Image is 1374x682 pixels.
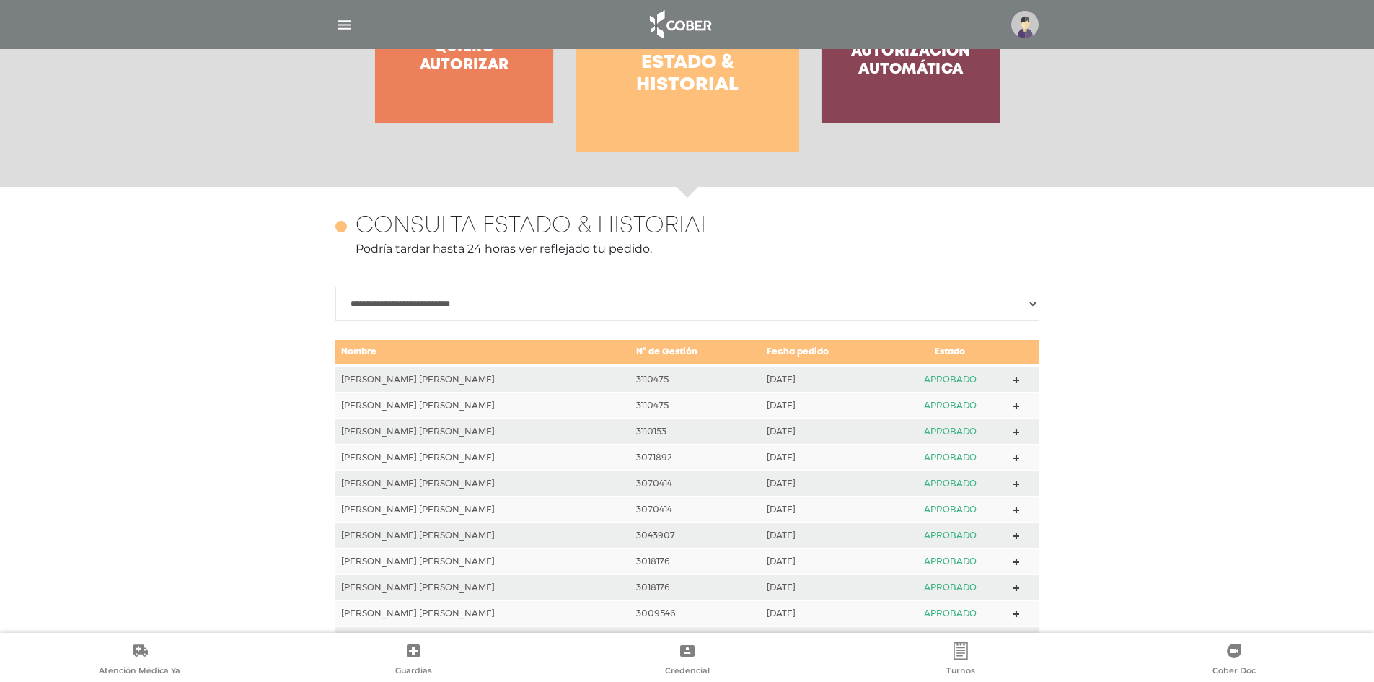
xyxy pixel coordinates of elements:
td: 3110153 [630,419,761,445]
p: Podría tardar hasta 24 horas ver reflejado tu pedido. [335,240,1039,258]
span: Cober Doc [1212,665,1256,678]
td: [PERSON_NAME] [PERSON_NAME] [335,419,631,445]
a: Atención Médica Ya [3,642,276,679]
a: Credencial [550,642,824,679]
td: [PERSON_NAME] [PERSON_NAME] [335,626,631,652]
td: [PERSON_NAME] [PERSON_NAME] [335,445,631,471]
td: [DATE] [761,471,892,497]
td: [DATE] [761,366,892,393]
td: APROBADO [892,471,1007,497]
td: APROBADO [892,393,1007,419]
img: logo_cober_home-white.png [642,7,718,42]
td: [PERSON_NAME] [PERSON_NAME] [335,548,631,574]
td: [PERSON_NAME] [PERSON_NAME] [335,471,631,497]
h4: Consulta estado & historial [356,213,712,240]
td: APROBADO [892,445,1007,471]
td: 3071892 [630,445,761,471]
td: Estado [892,339,1007,366]
td: [PERSON_NAME] [PERSON_NAME] [335,497,631,523]
td: 3070414 [630,471,761,497]
td: [DATE] [761,600,892,626]
td: [DATE] [761,548,892,574]
td: 3043907 [630,523,761,548]
td: 3009546 [630,600,761,626]
td: 3110475 [630,393,761,419]
a: Cober Doc [1098,642,1371,679]
td: APROBADO [892,626,1007,652]
td: [PERSON_NAME] [PERSON_NAME] [335,574,631,600]
td: [DATE] [761,445,892,471]
img: Cober_menu-lines-white.svg [335,16,353,34]
img: profile-placeholder.svg [1011,11,1039,38]
span: Guardias [395,665,432,678]
td: APROBADO [892,366,1007,393]
td: APROBADO [892,523,1007,548]
td: [DATE] [761,626,892,652]
td: 3070414 [630,497,761,523]
td: [DATE] [761,393,892,419]
td: [DATE] [761,419,892,445]
td: 3018176 [630,548,761,574]
td: APROBADO [892,600,1007,626]
td: [DATE] [761,523,892,548]
a: Turnos [824,642,1097,679]
td: 3009546 [630,626,761,652]
td: [DATE] [761,497,892,523]
td: 3110475 [630,366,761,393]
span: Credencial [665,665,710,678]
td: N° de Gestión [630,339,761,366]
td: Fecha pedido [761,339,892,366]
span: Atención Médica Ya [99,665,180,678]
td: 3018176 [630,574,761,600]
td: APROBADO [892,497,1007,523]
td: [PERSON_NAME] [PERSON_NAME] [335,366,631,393]
td: APROBADO [892,419,1007,445]
td: APROBADO [892,548,1007,574]
td: APROBADO [892,574,1007,600]
td: [PERSON_NAME] [PERSON_NAME] [335,523,631,548]
span: Turnos [946,665,975,678]
td: [PERSON_NAME] [PERSON_NAME] [335,600,631,626]
td: [PERSON_NAME] [PERSON_NAME] [335,393,631,419]
td: Nombre [335,339,631,366]
td: [DATE] [761,574,892,600]
h4: Consulta estado & historial [602,30,773,97]
a: Guardias [276,642,550,679]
